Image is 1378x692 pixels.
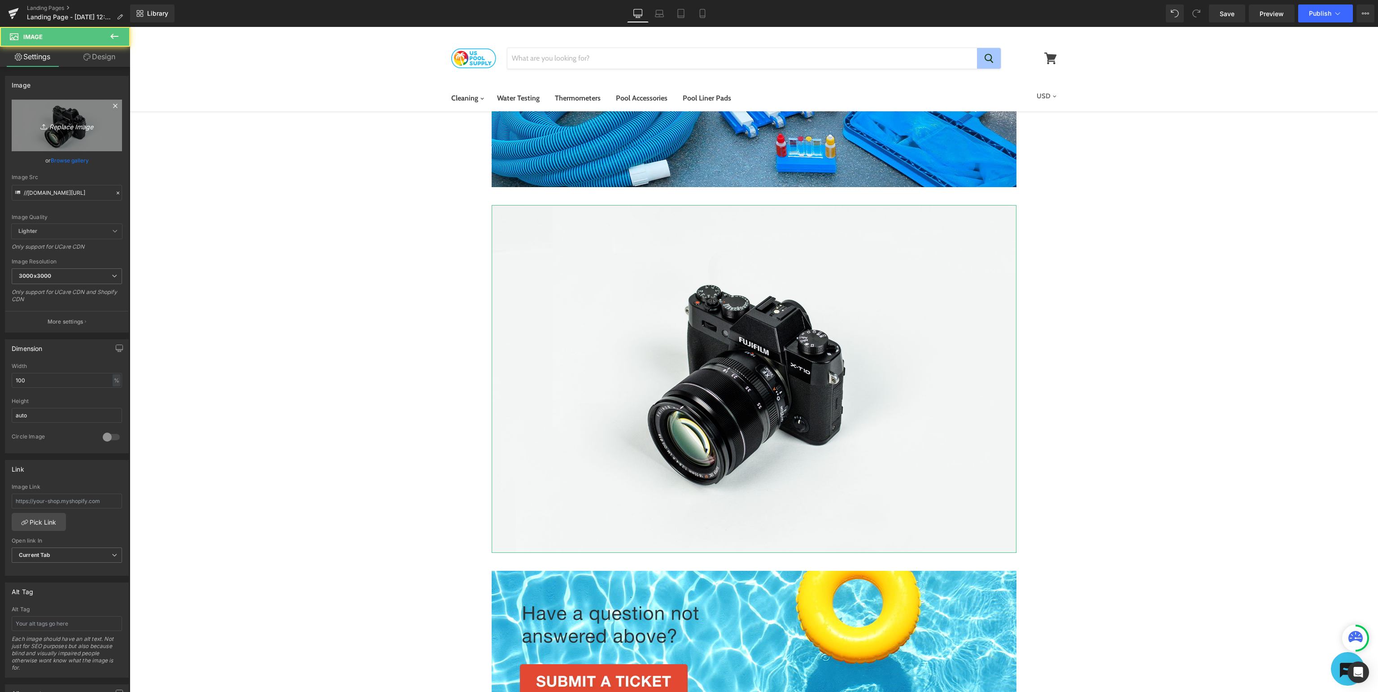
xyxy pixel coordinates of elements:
[12,363,122,369] div: Width
[12,635,122,677] div: Each image should have an alt text. Not just for SEO purposes but also because blind and visually...
[12,606,122,613] div: Alt Tag
[12,258,122,265] div: Image Resolution
[18,228,37,234] b: Lighter
[480,62,545,81] a: Pool Accessories
[378,21,847,42] input: Search
[12,583,33,596] div: Alt Tag
[12,398,122,404] div: Height
[315,58,608,84] ul: Categories
[1220,9,1234,18] span: Save
[670,4,692,22] a: Tablet
[1347,661,1369,683] div: Open Intercom Messenger
[130,4,174,22] a: New Library
[12,433,94,442] div: Circle Image
[48,318,83,326] p: More settings
[19,272,51,279] b: 3000x3000
[1249,4,1295,22] a: Preview
[12,185,122,201] input: Link
[903,62,930,77] select: Change your currency
[12,460,24,473] div: Link
[1298,4,1353,22] button: Publish
[627,4,649,22] a: Desktop
[12,243,122,256] div: Only support for UCare CDN
[1309,10,1331,17] span: Publish
[67,47,132,67] a: Design
[12,289,122,309] div: Only support for UCare CDN and Shopify CDN
[27,13,113,21] span: Landing Page - [DATE] 12:07:50
[23,33,43,40] span: Image
[1356,4,1374,22] button: More
[12,494,122,508] input: https://your-shop.myshopify.com
[113,374,121,386] div: %
[546,62,608,81] a: Pool Liner Pads
[692,4,713,22] a: Mobile
[27,4,130,12] a: Landing Pages
[12,616,122,631] input: Your alt tags go here
[12,340,43,352] div: Dimension
[12,513,66,531] a: Pick Link
[147,9,168,18] span: Library
[847,21,871,42] button: Search
[19,552,51,558] b: Current Tab
[12,373,122,388] input: auto
[5,311,128,332] button: More settings
[12,174,122,180] div: Image Src
[51,153,89,168] a: Browse gallery
[12,156,122,165] div: or
[12,484,122,490] div: Image Link
[419,62,478,81] a: Thermometers
[12,538,122,544] div: Open link In
[1187,4,1205,22] button: Redo
[12,214,122,220] div: Image Quality
[12,76,31,89] div: Image
[12,408,122,423] input: auto
[1166,4,1184,22] button: Undo
[310,58,938,84] nav: Desktop navigation
[649,4,670,22] a: Laptop
[1260,9,1284,18] span: Preview
[31,120,103,131] i: Replace Image
[315,62,359,81] a: Cleaning
[361,62,417,81] a: Water Testing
